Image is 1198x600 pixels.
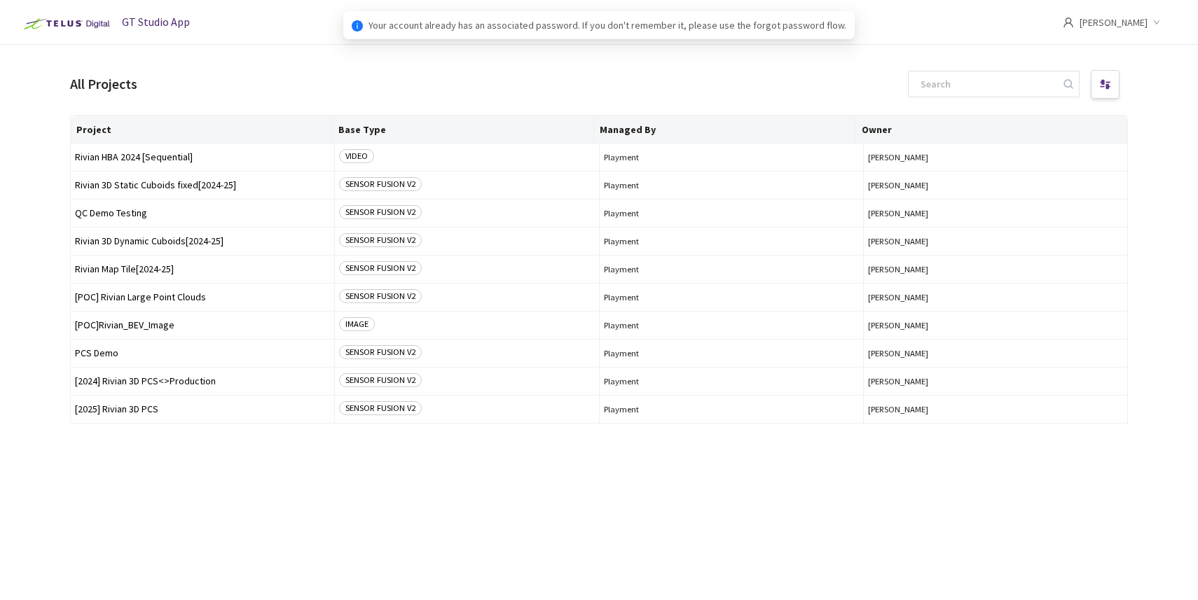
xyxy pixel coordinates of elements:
[339,205,422,219] span: SENSOR FUSION V2
[604,208,859,218] span: Playment
[333,116,595,144] th: Base Type
[75,348,330,358] span: PCS Demo
[339,401,422,415] span: SENSOR FUSION V2
[339,177,422,191] span: SENSOR FUSION V2
[122,15,190,29] span: GT Studio App
[604,404,859,414] span: Playment
[75,208,330,218] span: QC Demo Testing
[604,236,859,246] span: Playment
[75,264,330,274] span: Rivian Map Tile[2024-25]
[604,264,859,274] span: Playment
[604,320,859,330] span: Playment
[75,376,330,386] span: [2024] Rivian 3D PCS<>Production
[868,320,1123,330] button: [PERSON_NAME]
[352,20,363,32] span: info-circle
[75,152,330,162] span: Rivian HBA 2024 [Sequential]
[75,320,330,330] span: [POC]Rivian_BEV_Image
[868,264,1123,274] button: [PERSON_NAME]
[868,180,1123,190] button: [PERSON_NAME]
[339,233,422,247] span: SENSOR FUSION V2
[339,149,374,163] span: VIDEO
[868,208,1123,218] button: [PERSON_NAME]
[856,116,1118,144] th: Owner
[912,71,1061,97] input: Search
[604,152,859,162] span: Playment
[339,373,422,387] span: SENSOR FUSION V2
[339,317,375,331] span: IMAGE
[71,116,333,144] th: Project
[1153,19,1160,26] span: down
[868,348,1123,358] button: [PERSON_NAME]
[604,348,859,358] span: Playment
[75,292,330,302] span: [POC] Rivian Large Point Clouds
[868,404,1123,414] button: [PERSON_NAME]
[868,236,1123,246] button: [PERSON_NAME]
[339,289,422,303] span: SENSOR FUSION V2
[1063,17,1074,28] span: user
[75,180,330,190] span: Rivian 3D Static Cuboids fixed[2024-25]
[369,18,846,33] span: Your account already has an associated password. If you don't remember it, please use the forgot ...
[868,152,1123,162] button: [PERSON_NAME]
[594,116,856,144] th: Managed By
[339,345,422,359] span: SENSOR FUSION V2
[604,376,859,386] span: Playment
[868,292,1123,302] button: [PERSON_NAME]
[868,376,1123,386] button: [PERSON_NAME]
[75,236,330,246] span: Rivian 3D Dynamic Cuboids[2024-25]
[339,261,422,275] span: SENSOR FUSION V2
[604,292,859,302] span: Playment
[17,13,114,35] img: Telus
[75,404,330,414] span: [2025] Rivian 3D PCS
[604,180,859,190] span: Playment
[70,73,137,95] div: All Projects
